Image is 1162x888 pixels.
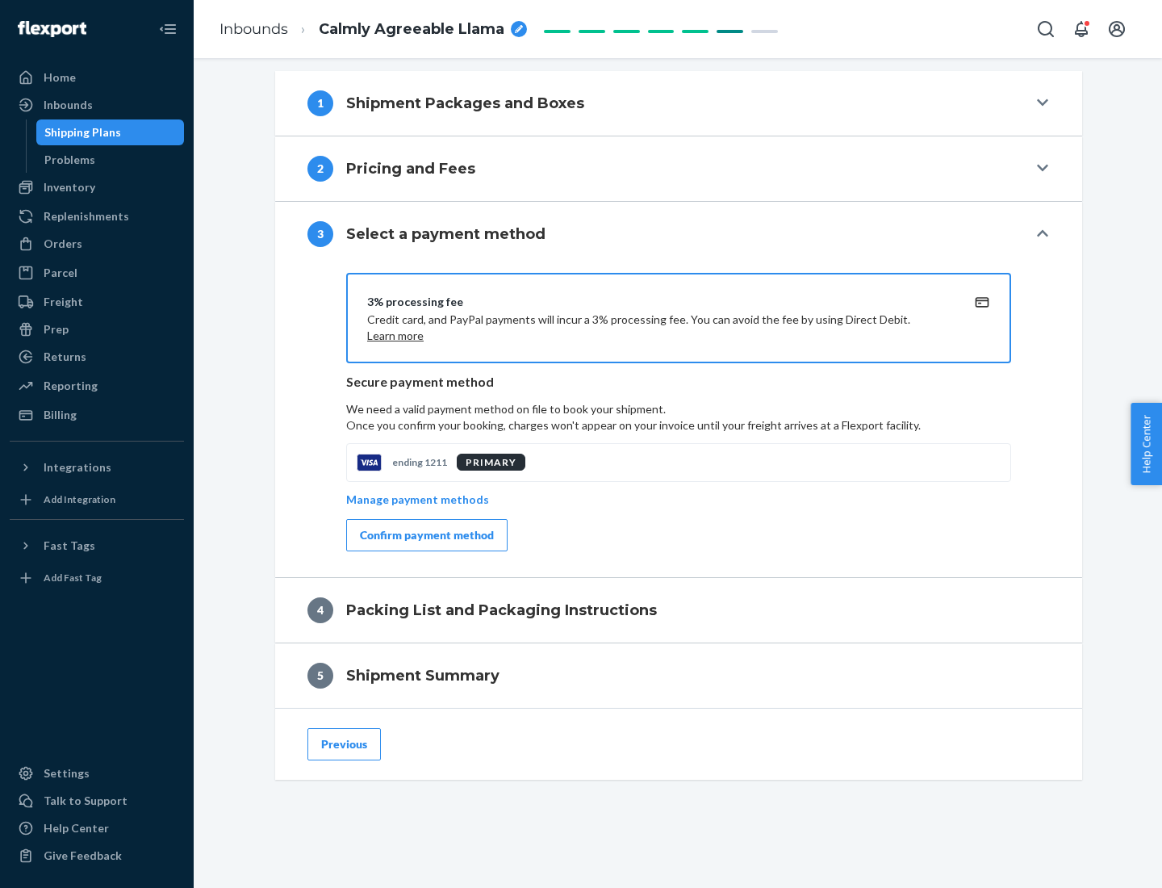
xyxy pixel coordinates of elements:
div: PRIMARY [457,454,525,471]
h4: Select a payment method [346,224,545,245]
h4: Packing List and Packaging Instructions [346,600,657,621]
p: ending 1211 [392,455,447,469]
div: 5 [307,663,333,689]
div: Returns [44,349,86,365]
ol: breadcrumbs [207,6,540,53]
div: Problems [44,152,95,168]
div: Give Feedback [44,848,122,864]
a: Freight [10,289,184,315]
div: Confirm payment method [360,527,494,543]
a: Settings [10,760,184,786]
div: Prep [44,321,69,337]
a: Inventory [10,174,184,200]
a: Inbounds [219,20,288,38]
button: 3Select a payment method [275,202,1082,266]
div: Add Fast Tag [44,571,102,584]
div: Integrations [44,459,111,475]
a: Inbounds [10,92,184,118]
div: 4 [307,597,333,623]
a: Add Fast Tag [10,565,184,591]
a: Talk to Support [10,788,184,814]
button: Open Search Box [1030,13,1062,45]
button: Previous [307,728,381,760]
div: Home [44,69,76,86]
img: Flexport logo [18,21,86,37]
a: Returns [10,344,184,370]
div: 2 [307,156,333,182]
button: 5Shipment Summary [275,643,1082,708]
h4: Shipment Packages and Boxes [346,93,584,114]
span: Calmly Agreeable Llama [319,19,504,40]
a: Parcel [10,260,184,286]
a: Orders [10,231,184,257]
div: Parcel [44,265,77,281]
button: Give Feedback [10,843,184,869]
button: 2Pricing and Fees [275,136,1082,201]
div: Fast Tags [44,538,95,554]
div: Talk to Support [44,793,127,809]
a: Home [10,65,184,90]
p: Once you confirm your booking, charges won't appear on your invoice until your freight arrives at... [346,417,1011,434]
div: 3% processing fee [367,294,951,310]
div: Freight [44,294,83,310]
a: Reporting [10,373,184,399]
p: Secure payment method [346,373,1011,392]
a: Add Integration [10,487,184,513]
h4: Pricing and Fees [346,158,475,179]
button: Integrations [10,454,184,480]
a: Replenishments [10,203,184,229]
p: Manage payment methods [346,492,489,508]
div: Billing [44,407,77,423]
a: Prep [10,316,184,342]
button: Learn more [367,328,424,344]
a: Help Center [10,815,184,841]
div: Orders [44,236,82,252]
div: Shipping Plans [44,124,121,140]
button: Close Navigation [152,13,184,45]
button: 1Shipment Packages and Boxes [275,71,1082,136]
div: Inventory [44,179,95,195]
button: Open notifications [1065,13,1097,45]
div: Reporting [44,378,98,394]
button: 4Packing List and Packaging Instructions [275,578,1082,643]
h4: Shipment Summary [346,665,499,686]
a: Billing [10,402,184,428]
a: Problems [36,147,185,173]
button: Fast Tags [10,533,184,559]
a: Shipping Plans [36,119,185,145]
p: Credit card, and PayPal payments will incur a 3% processing fee. You can avoid the fee by using D... [367,312,951,344]
button: Open account menu [1101,13,1133,45]
p: We need a valid payment method on file to book your shipment. [346,401,1011,434]
div: 1 [307,90,333,116]
div: Inbounds [44,97,93,113]
div: 3 [307,221,333,247]
div: Add Integration [44,492,115,506]
div: Settings [44,765,90,781]
div: Replenishments [44,208,129,224]
button: Confirm payment method [346,519,508,551]
div: Help Center [44,820,109,836]
button: Help Center [1131,403,1162,485]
